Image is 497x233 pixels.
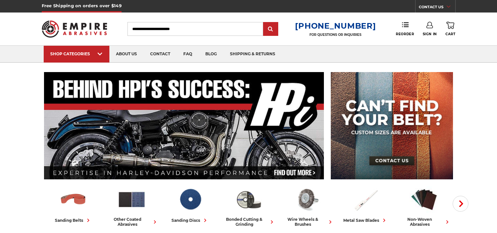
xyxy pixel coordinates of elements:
[351,185,380,214] img: Metal Saw Blades
[171,217,209,224] div: sanding discs
[105,217,158,227] div: other coated abrasives
[44,72,324,179] img: Banner for an interview featuring Horsepower Inc who makes Harley performance upgrades featured o...
[144,46,177,63] a: contact
[445,22,455,36] a: Cart
[423,32,437,36] span: Sign In
[222,217,275,227] div: bonded cutting & grinding
[281,217,334,227] div: wire wheels & brushes
[223,46,282,63] a: shipping & returns
[176,185,205,214] img: Sanding Discs
[453,196,468,212] button: Next
[222,185,275,227] a: bonded cutting & grinding
[42,16,107,42] img: Empire Abrasives
[339,185,392,224] a: metal saw blades
[396,22,414,36] a: Reorder
[419,3,455,13] a: CONTACT US
[59,185,88,214] img: Sanding Belts
[293,185,322,214] img: Wire Wheels & Brushes
[295,21,376,31] a: [PHONE_NUMBER]
[234,185,263,214] img: Bonded Cutting & Grinding
[396,32,414,36] span: Reorder
[343,217,388,224] div: metal saw blades
[445,32,455,36] span: Cart
[50,51,103,56] div: SHOP CATEGORIES
[47,185,100,224] a: sanding belts
[397,217,451,227] div: non-woven abrasives
[295,33,376,37] p: FOR QUESTIONS OR INQUIRIES
[55,217,92,224] div: sanding belts
[164,185,217,224] a: sanding discs
[281,185,334,227] a: wire wheels & brushes
[397,185,451,227] a: non-woven abrasives
[105,185,158,227] a: other coated abrasives
[109,46,144,63] a: about us
[117,185,146,214] img: Other Coated Abrasives
[199,46,223,63] a: blog
[410,185,439,214] img: Non-woven Abrasives
[331,72,453,179] img: promo banner for custom belts.
[177,46,199,63] a: faq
